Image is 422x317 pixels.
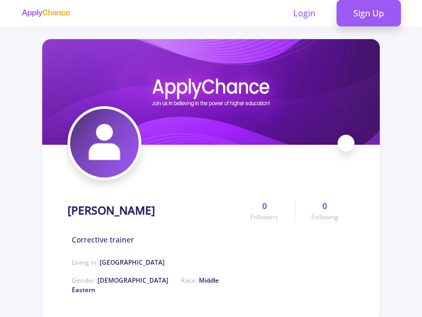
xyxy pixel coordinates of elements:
span: Corrective trainer [72,234,134,245]
span: Followers [251,212,279,222]
span: 0 [322,200,327,212]
span: [GEOGRAPHIC_DATA] [100,258,165,267]
span: Following [311,212,339,222]
a: 0Followers [235,200,294,222]
img: applychance logo text only [21,9,70,17]
h1: [PERSON_NAME] [68,204,155,217]
span: Race : [72,276,219,294]
span: Living in : [72,258,165,267]
span: 0 [262,200,267,212]
img: Reza Mohammadabadiavatar [70,109,139,178]
a: 0Following [295,200,354,222]
span: [DEMOGRAPHIC_DATA] [98,276,168,285]
img: Reza Mohammadabadicover image [42,39,380,145]
span: Middle Eastern [72,276,219,294]
span: Gender : [72,276,168,285]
